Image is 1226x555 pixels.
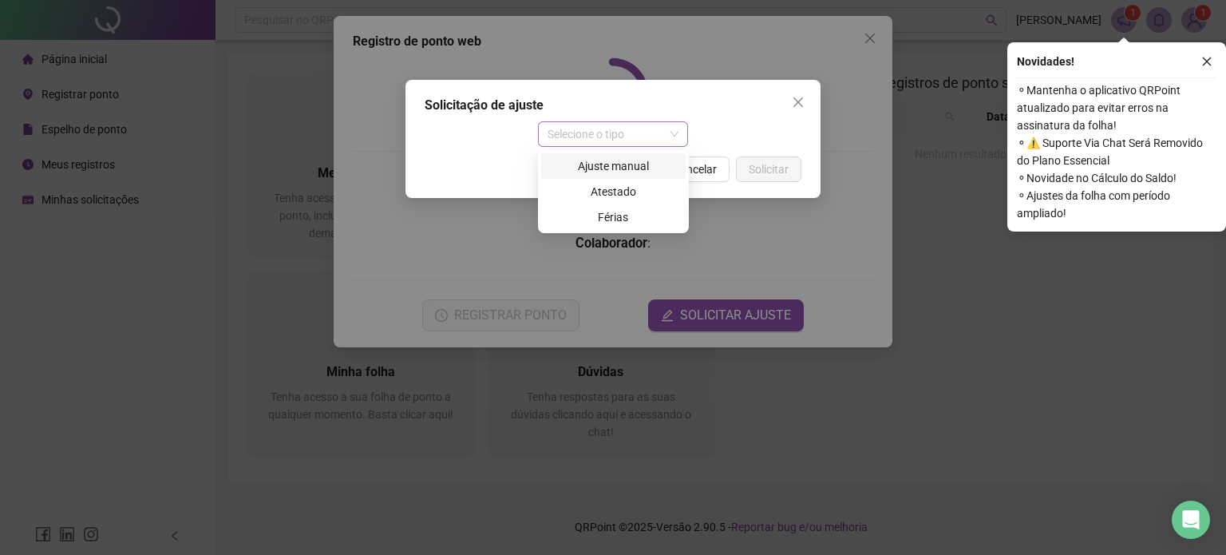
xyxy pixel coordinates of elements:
[1201,56,1212,67] span: close
[1017,187,1216,222] span: ⚬ Ajustes da folha com período ampliado!
[1017,81,1216,134] span: ⚬ Mantenha o aplicativo QRPoint atualizado para evitar erros na assinatura da folha!
[425,96,801,115] div: Solicitação de ajuste
[673,161,717,178] span: Cancelar
[1017,169,1216,187] span: ⚬ Novidade no Cálculo do Saldo!
[541,153,686,179] div: Ajuste manual
[548,122,679,146] span: Selecione o tipo
[792,96,805,109] span: close
[541,204,686,230] div: Férias
[551,208,676,226] div: Férias
[1172,501,1210,539] div: Open Intercom Messenger
[785,89,811,115] button: Close
[551,183,676,200] div: Atestado
[1017,134,1216,169] span: ⚬ ⚠️ Suporte Via Chat Será Removido do Plano Essencial
[660,157,730,182] button: Cancelar
[551,157,676,175] div: Ajuste manual
[1017,53,1074,70] span: Novidades !
[736,157,801,182] button: Solicitar
[541,179,686,204] div: Atestado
